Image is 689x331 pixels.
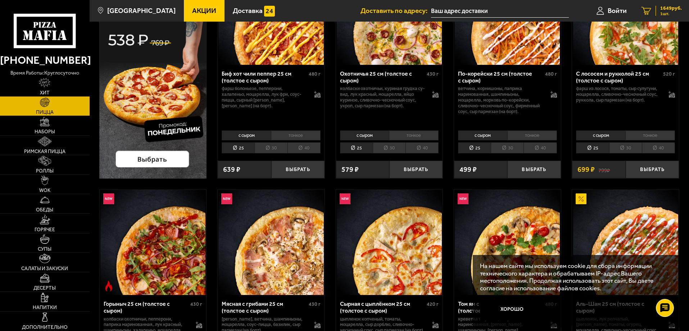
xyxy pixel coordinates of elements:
[254,142,287,153] li: 30
[271,130,321,140] li: тонкое
[576,86,661,103] p: фарш из лосося, томаты, сыр сулугуни, моцарелла, сливочно-чесночный соус, руккола, сыр пармезан (...
[192,7,216,14] span: Акции
[190,301,202,307] span: 430 г
[309,301,321,307] span: 430 г
[103,193,114,204] img: Новинка
[38,247,51,252] span: Супы
[340,142,373,153] li: 25
[223,166,240,173] span: 639 ₽
[39,188,50,193] span: WOK
[22,325,68,330] span: Дополнительно
[459,166,477,173] span: 499 ₽
[35,227,55,232] span: Горячее
[33,305,57,310] span: Напитки
[222,86,307,109] p: фарш болоньезе, пепперони, халапеньо, моцарелла, лук фри, соус-пицца, сырный [PERSON_NAME], [PERS...
[36,207,53,213] span: Обеды
[609,142,642,153] li: 30
[663,71,675,77] span: 520 г
[458,193,468,204] img: Новинка
[340,86,425,109] p: колбаски охотничьи, куриная грудка су-вид, лук красный, моцарелла, яйцо куриное, сливочно-чесночн...
[576,142,609,153] li: 25
[455,190,560,295] img: Том ям с креветками 25 см (толстое с сыром)
[222,142,254,153] li: 25
[340,130,389,140] li: с сыром
[608,7,627,14] span: Войти
[100,190,207,295] a: НовинкаОстрое блюдоГорыныч 25 см (толстое с сыром)
[337,190,442,295] img: Сырная с цыплёнком 25 см (толстое с сыром)
[107,7,176,14] span: [GEOGRAPHIC_DATA]
[264,6,275,17] img: 15daf4d41897b9f0e9f617042186c801.svg
[523,142,557,153] li: 40
[576,193,586,204] img: Акционный
[222,300,307,314] div: Мясная с грибами 25 см (толстое с сыром)
[598,166,610,173] s: 799 ₽
[40,90,50,95] span: Хит
[405,142,439,153] li: 40
[577,166,595,173] span: 699 ₽
[660,6,682,11] span: 1649 руб.
[573,190,678,295] img: Аль-Шам 25 см (толстое с сыром)
[480,262,668,292] p: На нашем сайте мы используем cookie для сбора информации технического характера и обрабатываем IP...
[576,70,661,84] div: С лососем и рукколой 25 см (толстое с сыром)
[458,130,507,140] li: с сыром
[458,70,543,84] div: По-корейски 25 см (толстое с сыром)
[389,161,443,178] button: Выбрать
[427,71,439,77] span: 430 г
[222,130,271,140] li: с сыром
[336,190,443,295] a: НовинкаСырная с цыплёнком 25 см (толстое с сыром)
[458,300,543,314] div: Том ям с креветками 25 см (толстое с сыром)
[340,193,350,204] img: Новинка
[626,161,679,178] button: Выбрать
[221,193,232,204] img: Новинка
[545,71,557,77] span: 480 г
[218,190,325,295] a: НовинкаМясная с грибами 25 см (толстое с сыром)
[104,300,189,314] div: Горыныч 25 см (толстое с сыром)
[287,142,321,153] li: 40
[361,7,431,14] span: Доставить по адресу:
[21,266,68,271] span: Салаты и закуски
[309,71,321,77] span: 480 г
[507,130,557,140] li: тонкое
[218,190,323,295] img: Мясная с грибами 25 см (толстое с сыром)
[572,190,679,295] a: АкционныйАль-Шам 25 см (толстое с сыром)
[458,86,543,115] p: ветчина, корнишоны, паприка маринованная, шампиньоны, моцарелла, морковь по-корейски, сливочно-че...
[340,70,425,84] div: Охотничья 25 см (толстое с сыром)
[341,166,359,173] span: 579 ₽
[507,161,561,178] button: Выбрать
[458,142,491,153] li: 25
[233,7,263,14] span: Доставка
[454,190,561,295] a: НовинкаТом ям с креветками 25 см (толстое с сыром)
[100,190,205,295] img: Горыныч 25 см (толстое с сыром)
[427,301,439,307] span: 420 г
[35,129,55,134] span: Наборы
[103,281,114,291] img: Острое блюдо
[431,4,569,18] input: Ваш адрес доставки
[36,110,54,115] span: Пицца
[660,12,682,16] span: 1 шт.
[389,130,439,140] li: тонкое
[625,130,675,140] li: тонкое
[271,161,325,178] button: Выбрать
[36,169,54,174] span: Роллы
[491,142,523,153] li: 30
[480,299,545,321] button: Хорошо
[33,286,56,291] span: Десерты
[24,149,65,154] span: Римская пицца
[373,142,405,153] li: 30
[642,142,675,153] li: 40
[222,70,307,84] div: Биф хот чили пеппер 25 см (толстое с сыром)
[576,130,625,140] li: с сыром
[340,300,425,314] div: Сырная с цыплёнком 25 см (толстое с сыром)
